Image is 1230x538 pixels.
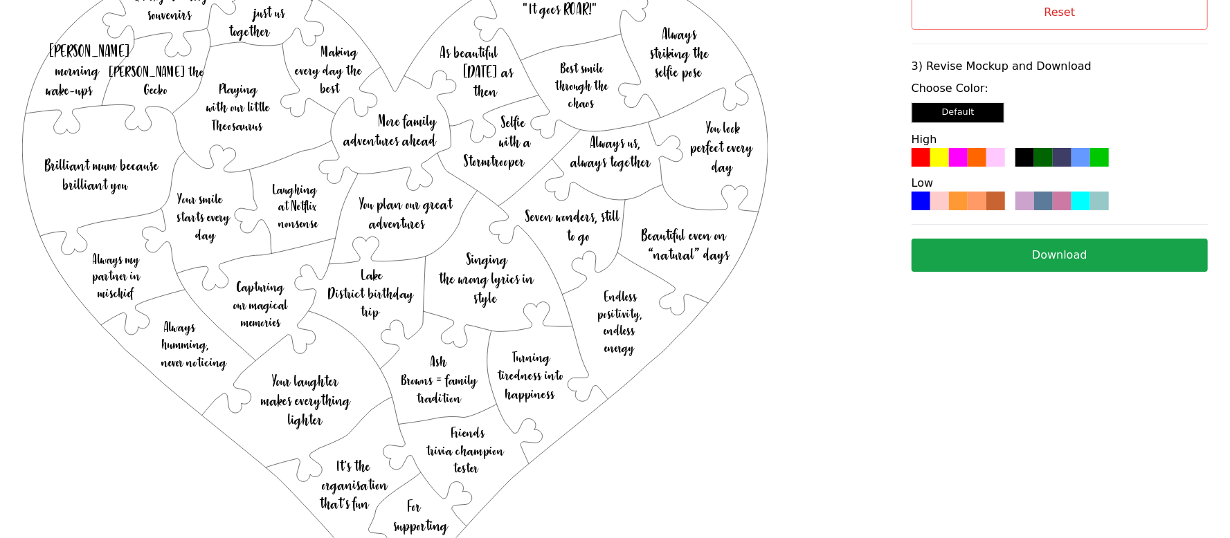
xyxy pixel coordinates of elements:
[211,116,263,135] text: Theosaurus
[912,58,1208,75] label: 3) Revise Mockup and Download
[288,410,323,429] text: lighter
[655,62,703,82] text: selfie pose
[500,113,526,132] text: Selfie
[597,306,642,322] text: positivity,
[322,476,388,494] text: organisation
[706,119,740,138] text: You look
[463,151,525,171] text: Stormtrooper
[500,132,532,151] text: with a
[650,44,709,63] text: striking the
[554,77,608,94] text: through the
[473,82,498,101] text: then
[46,80,93,100] text: wake-ups
[195,226,216,243] text: day
[44,156,159,175] text: Brilliant mum because
[178,190,224,207] text: Your smile
[252,3,285,22] text: just us
[143,80,168,99] text: Gecko
[233,296,288,313] text: our magical
[92,268,141,284] text: partner in
[512,348,551,367] text: Turning
[319,495,370,514] text: that’s fun
[343,131,437,150] text: adventures ahead
[912,239,1208,272] button: Download
[525,207,620,226] text: Seven wonders, still
[369,214,425,233] text: adventures
[453,459,479,476] text: tester
[394,516,449,535] text: supporting
[164,318,196,335] text: Always
[321,42,359,61] text: Making
[278,215,318,232] text: nonsense
[691,138,754,158] text: perfect every
[161,353,227,371] text: never noticing
[604,322,635,339] text: endless
[359,194,453,214] text: You plan our great
[416,389,462,408] text: tradition
[206,98,271,116] text: with our little
[566,226,590,245] text: to go
[55,61,100,80] text: morning
[942,106,975,117] small: Default
[93,251,140,268] text: Always my
[161,335,209,353] text: humming,
[648,245,730,264] text: “natural” days
[177,208,230,225] text: starts every
[49,41,130,61] text: [PERSON_NAME]
[361,266,384,284] text: Lake
[474,288,498,308] text: style
[241,313,281,331] text: memories
[641,225,727,245] text: Beautiful even on
[237,279,284,296] text: Capturing
[497,366,563,384] text: tiredness into
[912,80,1208,97] label: Choose Color:
[431,353,447,371] text: Ash
[329,284,415,303] text: District birthday
[278,198,317,214] text: at Netflix
[568,94,595,111] text: chaos
[109,62,205,81] text: [PERSON_NAME] the
[438,269,534,288] text: the wrong lyrics in
[337,457,372,476] text: It’s the
[296,61,363,80] text: every day the
[505,384,556,403] text: happiness
[272,181,318,198] text: Laughing
[604,288,638,305] text: Endless
[219,80,258,98] text: Playing
[662,24,697,44] text: Always
[451,424,485,441] text: Friends
[407,497,422,516] text: For
[147,5,192,24] text: souvenirs
[912,176,934,189] label: Low
[272,371,339,391] text: Your laughter
[712,158,734,177] text: day
[466,250,508,269] text: Singing
[426,442,505,459] text: trivia champion
[463,62,514,82] text: [DATE] as
[361,303,381,322] text: trip
[228,21,271,41] text: together
[912,133,937,146] label: High
[98,285,134,302] text: mischief
[560,59,604,77] text: Best smile
[604,340,635,356] text: energy
[379,111,437,131] text: More family
[441,43,499,62] text: As beautiful
[62,175,129,194] text: brilliant you
[570,152,651,171] text: always together
[591,133,641,152] text: Always us,
[261,391,351,410] text: makes everything
[320,79,341,98] text: best
[401,371,478,389] text: Browns = family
